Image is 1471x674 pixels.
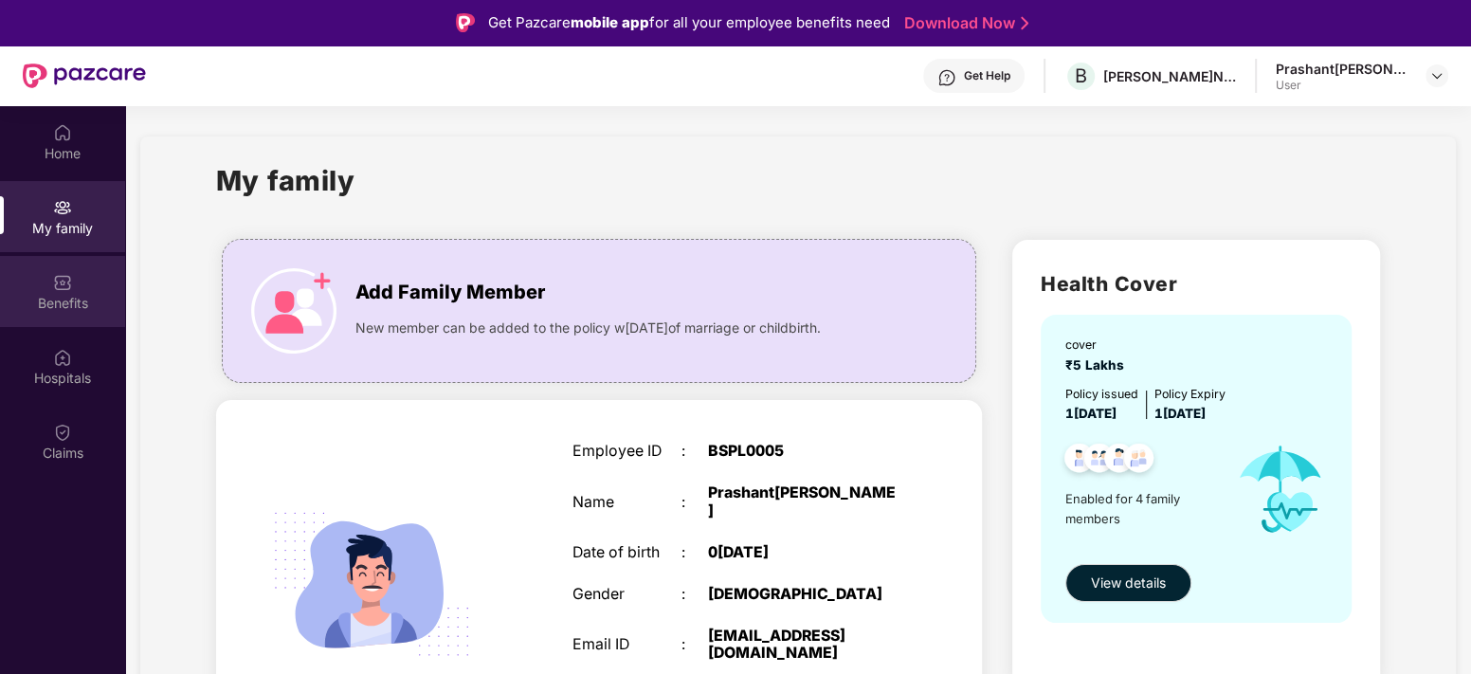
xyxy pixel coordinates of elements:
span: ₹5 Lakhs [1065,357,1132,373]
img: Stroke [1021,13,1028,33]
div: : [681,586,709,604]
div: : [681,544,709,562]
div: [PERSON_NAME]N SYSTEMS PRIVATE LIMITED [1103,67,1236,85]
div: Date of birth [572,544,681,562]
span: 1[DATE] [1154,406,1206,421]
span: B [1075,64,1087,87]
div: Email ID [572,636,681,654]
div: User [1276,78,1408,93]
img: svg+xml;base64,PHN2ZyB4bWxucz0iaHR0cDovL3d3dy53My5vcmcvMjAwMC9zdmciIHdpZHRoPSI0OC45NDMiIGhlaWdodD... [1096,438,1142,484]
div: Policy Expiry [1154,385,1226,404]
div: : [681,494,709,512]
img: icon [251,268,336,354]
img: svg+xml;base64,PHN2ZyB4bWxucz0iaHR0cDovL3d3dy53My5vcmcvMjAwMC9zdmciIHdpZHRoPSI0OC45MTUiIGhlaWdodD... [1076,438,1122,484]
div: [DEMOGRAPHIC_DATA] [708,586,899,604]
div: : [681,443,709,461]
h2: Health Cover [1041,268,1352,300]
img: svg+xml;base64,PHN2ZyBpZD0iSG9zcGl0YWxzIiB4bWxucz0iaHR0cDovL3d3dy53My5vcmcvMjAwMC9zdmciIHdpZHRoPS... [53,348,72,367]
img: svg+xml;base64,PHN2ZyBpZD0iQmVuZWZpdHMiIHhtbG5zPSJodHRwOi8vd3d3LnczLm9yZy8yMDAwL3N2ZyIgd2lkdGg9Ij... [53,273,72,292]
img: svg+xml;base64,PHN2ZyB3aWR0aD0iMjAiIGhlaWdodD0iMjAiIHZpZXdCb3g9IjAgMCAyMCAyMCIgZmlsbD0ibm9uZSIgeG... [53,198,72,217]
img: New Pazcare Logo [23,64,146,88]
div: cover [1065,336,1132,355]
div: Get Pazcare for all your employee benefits need [488,11,890,34]
div: [EMAIL_ADDRESS][DOMAIN_NAME] [708,628,899,664]
img: svg+xml;base64,PHN2ZyBpZD0iQ2xhaW0iIHhtbG5zPSJodHRwOi8vd3d3LnczLm9yZy8yMDAwL3N2ZyIgd2lkdGg9IjIwIi... [53,423,72,442]
div: Employee ID [572,443,681,461]
span: 1[DATE] [1065,406,1117,421]
span: Add Family Member [355,278,545,307]
div: Name [572,494,681,512]
strong: mobile app [571,13,649,31]
img: svg+xml;base64,PHN2ZyB4bWxucz0iaHR0cDovL3d3dy53My5vcmcvMjAwMC9zdmciIHdpZHRoPSI0OC45NDMiIGhlaWdodD... [1116,438,1162,484]
img: svg+xml;base64,PHN2ZyB4bWxucz0iaHR0cDovL3d3dy53My5vcmcvMjAwMC9zdmciIHdpZHRoPSI0OC45NDMiIGhlaWdodD... [1056,438,1102,484]
div: Gender [572,586,681,604]
img: Logo [456,13,475,32]
img: svg+xml;base64,PHN2ZyBpZD0iRHJvcGRvd24tMzJ4MzIiIHhtbG5zPSJodHRwOi8vd3d3LnczLm9yZy8yMDAwL3N2ZyIgd2... [1429,68,1444,83]
div: Get Help [964,68,1010,83]
span: Enabled for 4 family members [1065,489,1220,528]
img: svg+xml;base64,PHN2ZyBpZD0iSG9tZSIgeG1sbnM9Imh0dHA6Ly93d3cudzMub3JnLzIwMDAvc3ZnIiB3aWR0aD0iMjAiIG... [53,123,72,142]
h1: My family [216,159,355,202]
span: View details [1091,573,1166,593]
a: Download Now [904,13,1023,33]
img: icon [1220,425,1340,555]
div: 0[DATE] [708,544,899,562]
div: Prashant[PERSON_NAME] [708,484,899,520]
button: View details [1065,564,1191,602]
div: BSPL0005 [708,443,899,461]
div: Policy issued [1065,385,1138,404]
div: : [681,636,709,654]
div: Prashant[PERSON_NAME] [1276,60,1408,78]
img: svg+xml;base64,PHN2ZyBpZD0iSGVscC0zMngzMiIgeG1sbnM9Imh0dHA6Ly93d3cudzMub3JnLzIwMDAvc3ZnIiB3aWR0aD... [937,68,956,87]
span: New member can be added to the policy w[DATE]of marriage or childbirth. [355,318,821,338]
